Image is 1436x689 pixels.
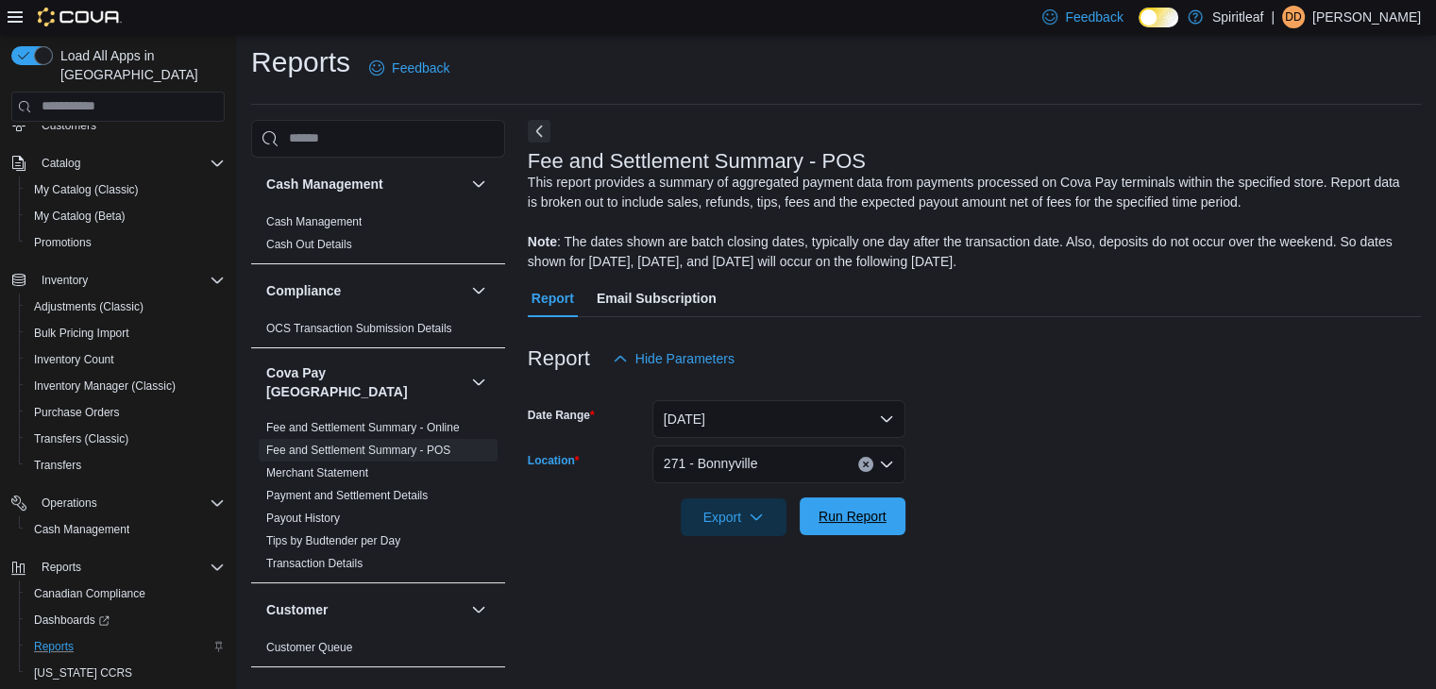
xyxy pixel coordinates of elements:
[362,49,457,87] a: Feedback
[34,431,128,446] span: Transfers (Classic)
[597,279,717,317] span: Email Subscription
[251,416,505,582] div: Cova Pay [GEOGRAPHIC_DATA]
[19,373,232,399] button: Inventory Manager (Classic)
[467,279,490,302] button: Compliance
[42,156,80,171] span: Catalog
[1271,6,1275,28] p: |
[266,466,368,479] a: Merchant Statement
[26,348,225,371] span: Inventory Count
[858,457,873,472] button: Clear input
[4,111,232,139] button: Customers
[266,363,464,401] button: Cova Pay [GEOGRAPHIC_DATA]
[19,203,232,229] button: My Catalog (Beta)
[19,516,232,543] button: Cash Management
[266,281,464,300] button: Compliance
[19,294,232,320] button: Adjustments (Classic)
[26,178,225,201] span: My Catalog (Classic)
[251,636,505,666] div: Customer
[26,231,99,254] a: Promotions
[38,8,122,26] img: Cova
[266,600,328,619] h3: Customer
[26,348,122,371] a: Inventory Count
[266,600,464,619] button: Customer
[692,498,775,536] span: Export
[26,231,225,254] span: Promotions
[251,210,505,263] div: Cash Management
[53,46,225,84] span: Load All Apps in [GEOGRAPHIC_DATA]
[26,582,153,605] a: Canadian Compliance
[19,633,232,660] button: Reports
[605,340,742,378] button: Hide Parameters
[26,582,225,605] span: Canadian Compliance
[26,295,151,318] a: Adjustments (Classic)
[26,428,136,450] a: Transfers (Classic)
[528,347,590,370] h3: Report
[34,586,145,601] span: Canadian Compliance
[34,299,144,314] span: Adjustments (Classic)
[26,454,225,477] span: Transfers
[266,175,464,193] button: Cash Management
[1139,8,1178,27] input: Dark Mode
[19,426,232,452] button: Transfers (Classic)
[26,375,183,397] a: Inventory Manager (Classic)
[266,533,400,548] span: Tips by Budtender per Day
[34,182,139,197] span: My Catalog (Classic)
[266,534,400,547] a: Tips by Budtender per Day
[819,507,887,526] span: Run Report
[19,580,232,607] button: Canadian Compliance
[34,269,95,292] button: Inventory
[34,556,89,579] button: Reports
[528,120,550,143] button: Next
[528,408,595,423] label: Date Range
[26,375,225,397] span: Inventory Manager (Classic)
[19,176,232,203] button: My Catalog (Classic)
[26,662,225,684] span: Washington CCRS
[266,214,362,229] span: Cash Management
[266,444,450,457] a: Fee and Settlement Summary - POS
[26,518,137,541] a: Cash Management
[34,114,104,137] a: Customers
[26,609,117,631] a: Dashboards
[34,326,129,341] span: Bulk Pricing Import
[34,639,74,654] span: Reports
[1212,6,1263,28] p: Spiritleaf
[34,209,126,224] span: My Catalog (Beta)
[26,635,81,658] a: Reports
[4,150,232,176] button: Catalog
[528,150,866,173] h3: Fee and Settlement Summary - POS
[42,560,81,575] span: Reports
[19,320,232,346] button: Bulk Pricing Import
[266,322,452,335] a: OCS Transaction Submission Details
[1282,6,1305,28] div: Donna D
[528,453,580,468] label: Location
[34,152,225,175] span: Catalog
[34,235,92,250] span: Promotions
[19,607,232,633] a: Dashboards
[42,273,88,288] span: Inventory
[19,346,232,373] button: Inventory Count
[34,269,225,292] span: Inventory
[266,512,340,525] a: Payout History
[26,322,225,344] span: Bulk Pricing Import
[266,175,383,193] h3: Cash Management
[879,457,894,472] button: Open list of options
[26,518,225,541] span: Cash Management
[34,352,114,367] span: Inventory Count
[26,295,225,318] span: Adjustments (Classic)
[26,205,133,227] a: My Catalog (Beta)
[19,229,232,256] button: Promotions
[19,399,232,426] button: Purchase Orders
[26,635,225,658] span: Reports
[26,322,137,344] a: Bulk Pricing Import
[4,490,232,516] button: Operations
[1312,6,1421,28] p: [PERSON_NAME]
[266,421,460,434] a: Fee and Settlement Summary - Online
[532,279,574,317] span: Report
[1065,8,1123,26] span: Feedback
[42,496,97,511] span: Operations
[266,238,352,251] a: Cash Out Details
[4,267,232,294] button: Inventory
[34,152,88,175] button: Catalog
[266,321,452,336] span: OCS Transaction Submission Details
[266,557,363,570] a: Transaction Details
